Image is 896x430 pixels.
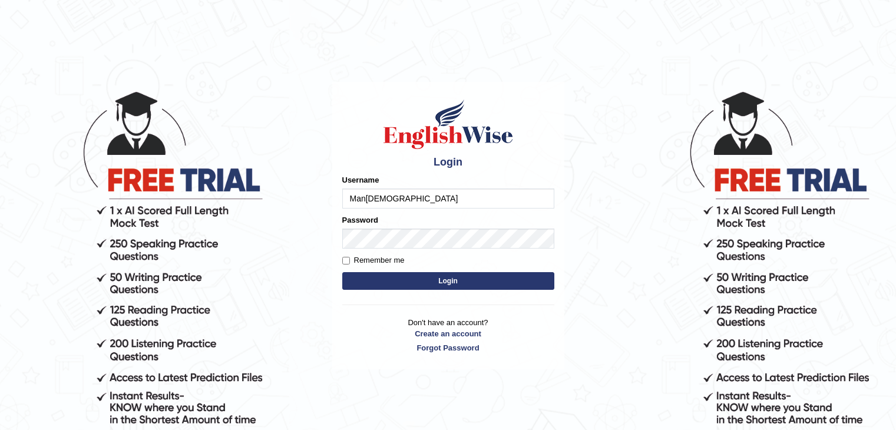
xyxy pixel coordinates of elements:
[342,257,350,264] input: Remember me
[342,328,554,339] a: Create an account
[342,254,405,266] label: Remember me
[381,98,515,151] img: Logo of English Wise sign in for intelligent practice with AI
[342,342,554,353] a: Forgot Password
[342,272,554,290] button: Login
[342,174,379,186] label: Username
[342,157,554,168] h4: Login
[342,317,554,353] p: Don't have an account?
[342,214,378,226] label: Password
